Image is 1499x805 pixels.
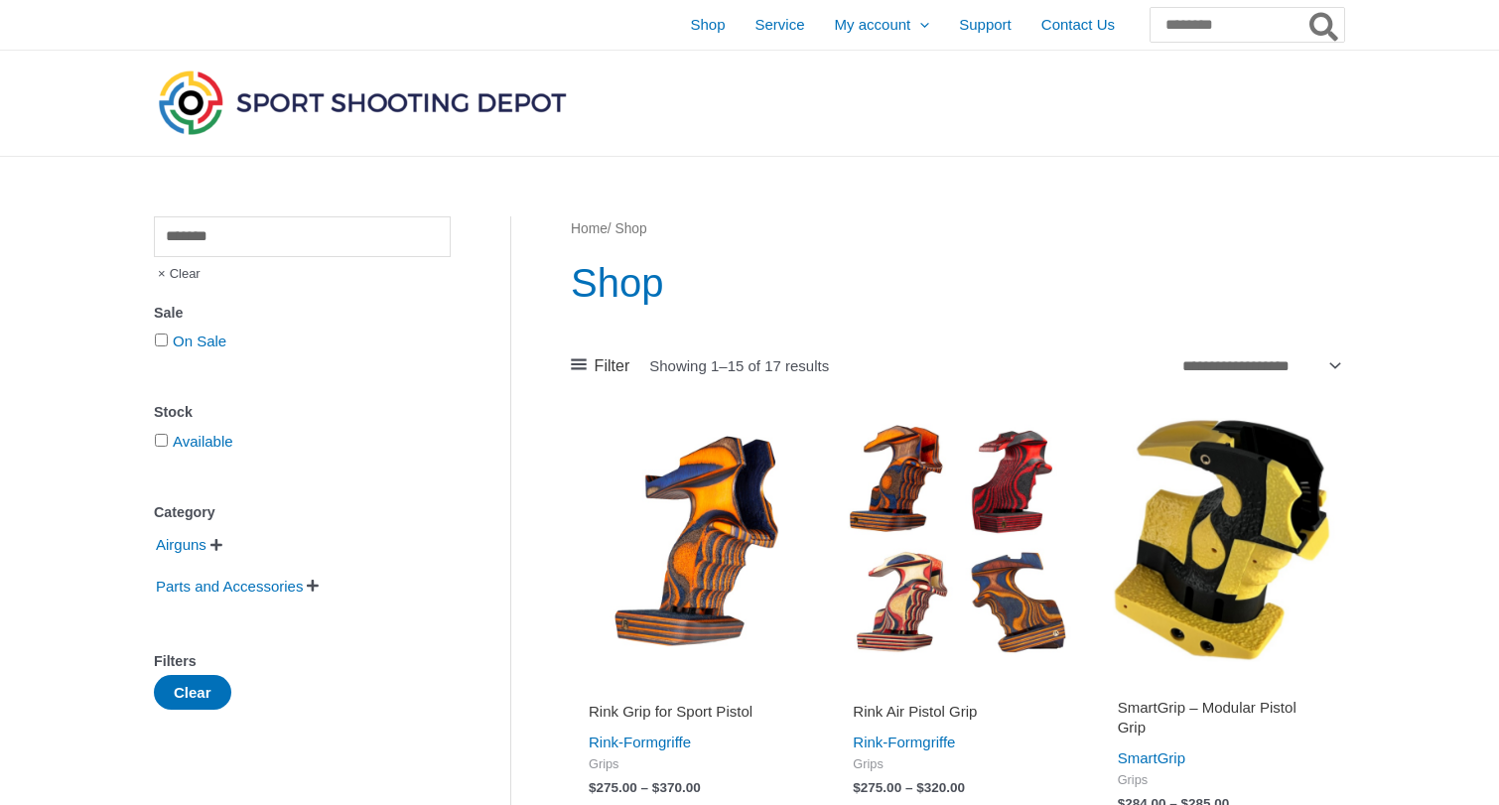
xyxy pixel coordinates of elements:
[916,780,965,795] bdi: 320.00
[154,647,451,676] div: Filters
[641,780,649,795] span: –
[853,674,1061,698] iframe: Customer reviews powered by Trustpilot
[173,433,233,450] a: Available
[155,334,168,346] input: On Sale
[1174,350,1344,380] select: Shop order
[853,734,955,750] a: Rink-Formgriffe
[853,702,1061,729] a: Rink Air Pistol Grip
[154,675,231,710] button: Clear
[307,579,319,593] span: 
[589,756,797,773] span: Grips
[154,570,305,604] span: Parts and Accessories
[154,577,305,594] a: Parts and Accessories
[853,780,861,795] span: $
[853,780,901,795] bdi: 275.00
[571,418,815,662] img: Rink Grip for Sport Pistol
[853,756,1061,773] span: Grips
[835,418,1079,662] img: Rink Air Pistol Grip
[154,528,208,562] span: Airguns
[1100,418,1344,662] img: SmartGrip - Modular Pistol Grip
[595,351,630,381] span: Filter
[853,702,1061,722] h2: Rink Air Pistol Grip
[1118,772,1326,789] span: Grips
[210,538,222,552] span: 
[154,66,571,139] img: Sport Shooting Depot
[649,358,829,373] p: Showing 1–15 of 17 results
[571,221,608,236] a: Home
[652,780,660,795] span: $
[905,780,913,795] span: –
[589,702,797,729] a: Rink Grip for Sport Pistol
[154,498,451,527] div: Category
[571,255,1344,311] h1: Shop
[154,535,208,552] a: Airguns
[916,780,924,795] span: $
[155,434,168,447] input: Available
[571,216,1344,242] nav: Breadcrumb
[1305,8,1344,42] button: Search
[589,780,637,795] bdi: 275.00
[154,299,451,328] div: Sale
[1118,698,1326,737] h2: SmartGrip – Modular Pistol Grip
[173,333,226,349] a: On Sale
[589,734,691,750] a: Rink-Formgriffe
[1118,698,1326,744] a: SmartGrip – Modular Pistol Grip
[589,674,797,698] iframe: Customer reviews powered by Trustpilot
[589,780,597,795] span: $
[154,257,201,291] span: Clear
[652,780,701,795] bdi: 370.00
[1118,674,1326,698] iframe: Customer reviews powered by Trustpilot
[1118,749,1185,766] a: SmartGrip
[154,398,451,427] div: Stock
[589,702,797,722] h2: Rink Grip for Sport Pistol
[571,351,629,381] a: Filter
